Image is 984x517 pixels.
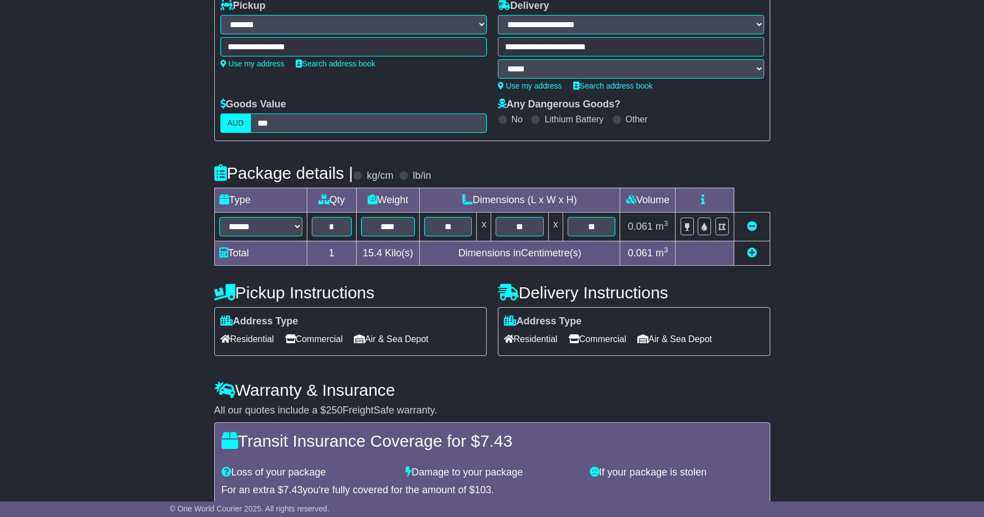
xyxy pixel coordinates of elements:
td: Kilo(s) [356,241,419,266]
span: 0.061 [628,221,653,232]
label: Address Type [220,316,298,328]
label: AUD [220,113,251,133]
h4: Warranty & Insurance [214,381,770,399]
label: Address Type [504,316,582,328]
h4: Pickup Instructions [214,283,487,302]
label: No [512,114,523,125]
div: If your package is stolen [584,467,769,479]
td: Volume [620,188,676,213]
span: Air & Sea Depot [637,330,712,348]
h4: Delivery Instructions [498,283,770,302]
a: Search address book [573,81,653,90]
td: Total [214,241,307,266]
a: Search address book [296,59,375,68]
span: m [656,221,668,232]
label: kg/cm [367,170,393,182]
span: Commercial [285,330,343,348]
label: Goods Value [220,99,286,111]
sup: 3 [664,246,668,254]
div: Damage to your package [400,467,584,479]
span: 7.43 [284,484,303,495]
span: 103 [475,484,491,495]
span: Residential [220,330,274,348]
div: Loss of your package [216,467,400,479]
a: Use my address [220,59,285,68]
td: Type [214,188,307,213]
a: Use my address [498,81,562,90]
td: 1 [307,241,356,266]
h4: Package details | [214,164,353,182]
a: Add new item [747,247,757,258]
td: Weight [356,188,419,213]
a: Remove this item [747,221,757,232]
span: Residential [504,330,558,348]
div: All our quotes include a $ FreightSafe warranty. [214,405,770,417]
span: m [656,247,668,258]
h4: Transit Insurance Coverage for $ [221,432,763,450]
label: Other [626,114,648,125]
span: Commercial [569,330,626,348]
td: Dimensions in Centimetre(s) [419,241,620,266]
div: For an extra $ you're fully covered for the amount of $ . [221,484,763,497]
label: lb/in [413,170,431,182]
td: Dimensions (L x W x H) [419,188,620,213]
sup: 3 [664,219,668,228]
td: x [477,213,491,241]
span: Air & Sea Depot [354,330,429,348]
td: x [548,213,563,241]
label: Any Dangerous Goods? [498,99,621,111]
span: 250 [326,405,343,416]
span: 0.061 [628,247,653,258]
td: Qty [307,188,356,213]
label: Lithium Battery [544,114,604,125]
span: 7.43 [480,432,512,450]
span: © One World Courier 2025. All rights reserved. [169,504,329,513]
span: 15.4 [363,247,382,258]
